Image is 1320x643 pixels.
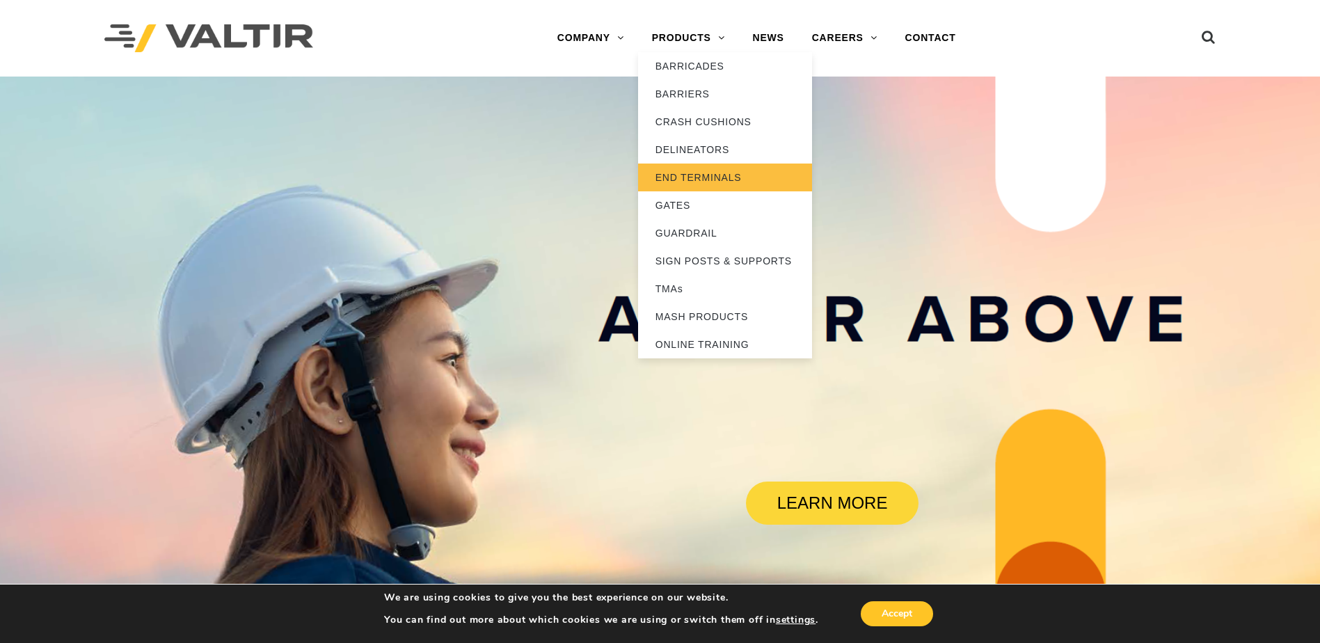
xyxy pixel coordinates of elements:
[384,592,818,604] p: We are using cookies to give you the best experience on our website.
[891,24,970,52] a: CONTACT
[104,24,313,53] img: Valtir
[638,219,812,247] a: GUARDRAIL
[638,331,812,358] a: ONLINE TRAINING
[798,24,891,52] a: CAREERS
[543,24,638,52] a: COMPANY
[638,191,812,219] a: GATES
[638,52,812,80] a: BARRICADES
[861,601,933,626] button: Accept
[746,482,919,525] a: LEARN MORE
[638,247,812,275] a: SIGN POSTS & SUPPORTS
[384,614,818,626] p: You can find out more about which cookies we are using or switch them off in .
[638,24,739,52] a: PRODUCTS
[638,164,812,191] a: END TERMINALS
[638,80,812,108] a: BARRIERS
[638,136,812,164] a: DELINEATORS
[739,24,798,52] a: NEWS
[638,303,812,331] a: MASH PRODUCTS
[638,108,812,136] a: CRASH CUSHIONS
[776,614,816,626] button: settings
[638,275,812,303] a: TMAs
